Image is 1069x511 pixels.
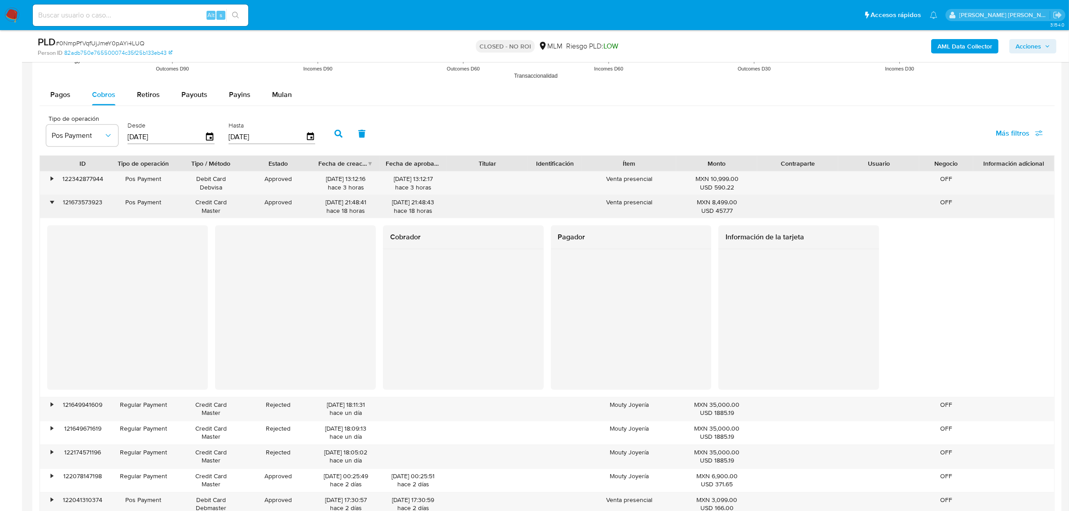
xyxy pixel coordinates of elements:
[33,9,248,21] input: Buscar usuario o caso...
[56,39,145,48] span: # 0NmpPfVqfUjJmeY0pAYi4LUQ
[566,41,618,51] span: Riesgo PLD:
[38,35,56,49] b: PLD
[1016,39,1041,53] span: Acciones
[38,49,62,57] b: Person ID
[931,39,999,53] button: AML Data Collector
[937,39,992,53] b: AML Data Collector
[1009,39,1056,53] button: Acciones
[1050,21,1065,28] span: 3.154.0
[476,40,535,53] p: CLOSED - NO ROI
[207,11,215,19] span: Alt
[1053,10,1062,20] a: Salir
[226,9,245,22] button: search-icon
[64,49,172,57] a: 82adb750e765500074c35f25b133eb43
[930,11,937,19] a: Notificaciones
[959,11,1050,19] p: daniela.lagunesrodriguez@mercadolibre.com.mx
[871,10,921,20] span: Accesos rápidos
[538,41,563,51] div: MLM
[603,41,618,51] span: LOW
[220,11,222,19] span: s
